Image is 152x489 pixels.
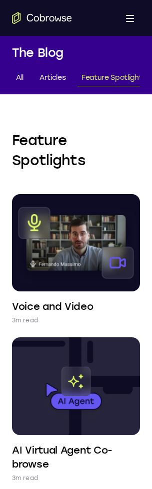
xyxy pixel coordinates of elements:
a: Go to the home page [12,12,72,24]
h1: The Blog [12,44,140,62]
p: 3m read [12,473,38,483]
a: Feature Spotlights [77,70,150,86]
h4: AI Virtual Agent Co-browse [12,443,140,471]
a: Voice and Video 3m read [12,194,140,325]
img: Voice and Video [12,194,140,291]
a: Articles [35,70,69,86]
p: 3m read [12,315,38,325]
a: AI Virtual Agent Co-browse 3m read [12,337,140,483]
img: AI Virtual Agent Co-browse [12,337,140,435]
h4: Voice and Video [12,299,93,313]
h2: Feature Spotlights [12,130,140,170]
a: All [12,70,27,86]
